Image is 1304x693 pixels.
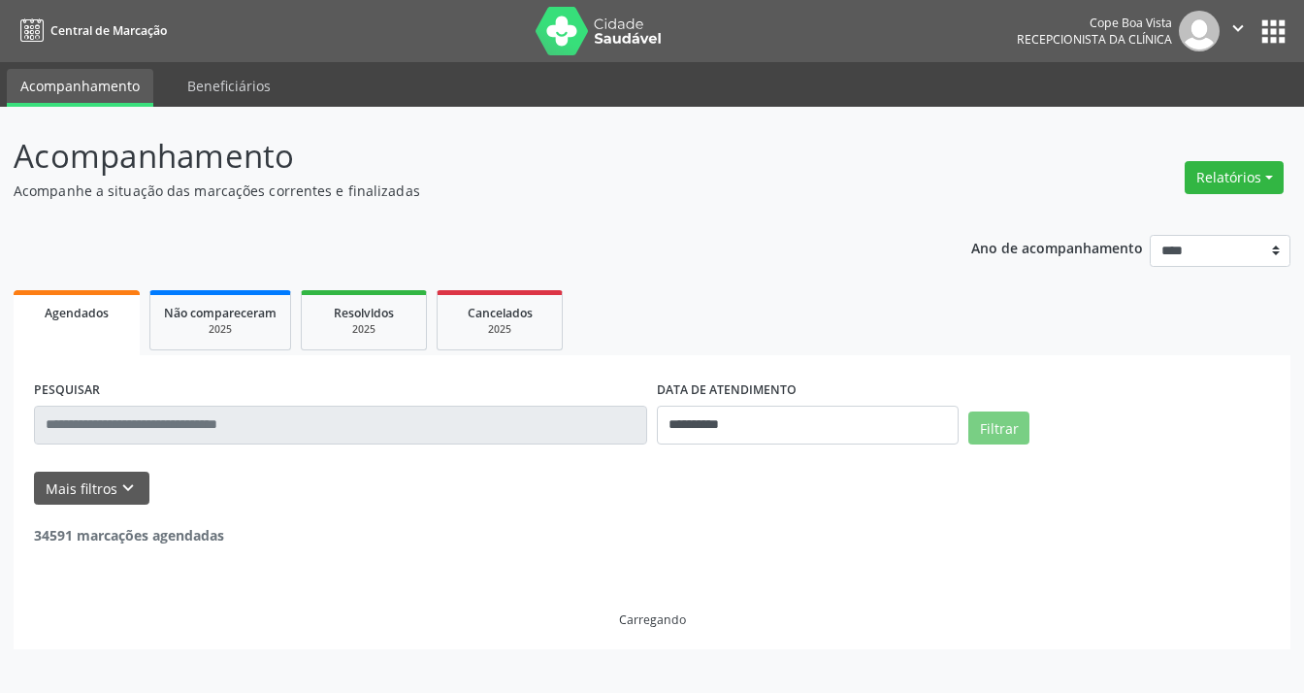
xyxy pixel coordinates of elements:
span: Central de Marcação [50,22,167,39]
span: Cancelados [468,305,533,321]
button: Relatórios [1185,161,1284,194]
div: 2025 [164,322,277,337]
span: Resolvidos [334,305,394,321]
button: Mais filtroskeyboard_arrow_down [34,472,149,506]
i: keyboard_arrow_down [117,478,139,499]
i:  [1227,17,1249,39]
p: Ano de acompanhamento [971,235,1143,259]
a: Acompanhamento [7,69,153,107]
div: Carregando [619,611,686,628]
button:  [1220,11,1256,51]
p: Acompanhe a situação das marcações correntes e finalizadas [14,181,907,201]
img: img [1179,11,1220,51]
p: Acompanhamento [14,132,907,181]
span: Recepcionista da clínica [1017,31,1172,48]
div: 2025 [315,322,412,337]
span: Agendados [45,305,109,321]
a: Central de Marcação [14,15,167,47]
div: 2025 [451,322,548,337]
a: Beneficiários [174,69,284,103]
label: DATA DE ATENDIMENTO [657,376,797,406]
div: Cope Boa Vista [1017,15,1172,31]
button: apps [1256,15,1290,49]
button: Filtrar [968,412,1029,445]
span: Não compareceram [164,305,277,321]
label: PESQUISAR [34,376,100,406]
strong: 34591 marcações agendadas [34,526,224,544]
